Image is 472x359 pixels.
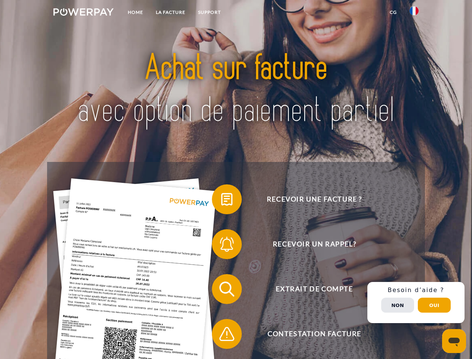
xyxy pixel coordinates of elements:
span: Recevoir un rappel? [223,229,406,259]
span: Recevoir une facture ? [223,184,406,214]
button: Recevoir une facture ? [212,184,406,214]
img: logo-powerpay-white.svg [53,8,114,16]
span: Extrait de compte [223,274,406,304]
img: qb_bell.svg [218,235,236,254]
button: Contestation Facture [212,319,406,349]
img: qb_warning.svg [218,325,236,343]
div: Schnellhilfe [367,282,465,323]
a: Home [121,6,149,19]
a: Support [192,6,227,19]
img: qb_bill.svg [218,190,236,209]
img: fr [410,6,419,15]
button: Oui [418,298,451,313]
button: Recevoir un rappel? [212,229,406,259]
iframe: Bouton de lancement de la fenêtre de messagerie [442,329,466,353]
button: Extrait de compte [212,274,406,304]
h3: Besoin d’aide ? [372,286,460,294]
span: Contestation Facture [223,319,406,349]
img: title-powerpay_fr.svg [71,36,401,143]
button: Non [381,298,414,313]
a: CG [383,6,403,19]
img: qb_search.svg [218,280,236,298]
a: LA FACTURE [149,6,192,19]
